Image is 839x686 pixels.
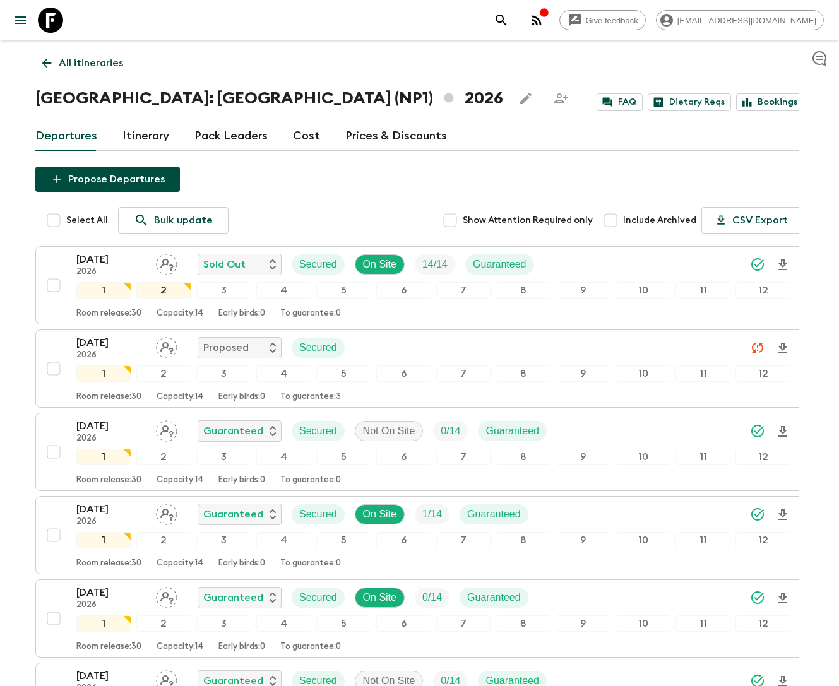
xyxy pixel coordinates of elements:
[292,504,345,524] div: Secured
[415,254,455,275] div: Trip Fill
[355,421,424,441] div: Not On Site
[441,423,460,439] p: 0 / 14
[701,207,804,234] button: CSV Export
[292,588,345,608] div: Secured
[280,559,341,569] p: To guarantee: 0
[76,365,131,382] div: 1
[35,329,804,408] button: [DATE]2026Assign pack leaderProposedSecured123456789101112Room release:30Capacity:14Early birds:0...
[775,341,790,356] svg: Download Onboarding
[422,590,442,605] p: 0 / 14
[136,282,191,299] div: 2
[675,365,730,382] div: 11
[256,365,311,382] div: 4
[122,121,169,151] a: Itinerary
[415,504,449,524] div: Trip Fill
[292,254,345,275] div: Secured
[363,423,415,439] p: Not On Site
[280,475,341,485] p: To guarantee: 0
[775,424,790,439] svg: Download Onboarding
[196,365,251,382] div: 3
[196,615,251,632] div: 3
[750,340,765,355] svg: Unable to sync - Check prices and secured
[196,282,251,299] div: 3
[76,668,146,683] p: [DATE]
[376,282,431,299] div: 6
[556,532,610,548] div: 9
[735,615,790,632] div: 12
[750,423,765,439] svg: Synced Successfully
[489,8,514,33] button: search adventures
[118,207,229,234] a: Bulk update
[735,449,790,465] div: 12
[616,365,670,382] div: 10
[76,434,146,444] p: 2026
[556,282,610,299] div: 9
[648,93,731,111] a: Dietary Reqs
[556,615,610,632] div: 9
[292,338,345,358] div: Secured
[76,392,141,402] p: Room release: 30
[496,282,550,299] div: 8
[35,413,804,491] button: [DATE]2026Assign pack leaderGuaranteedSecuredNot On SiteTrip FillGuaranteed123456789101112Room re...
[76,335,146,350] p: [DATE]
[376,615,431,632] div: 6
[467,590,521,605] p: Guaranteed
[256,615,311,632] div: 4
[76,475,141,485] p: Room release: 30
[154,213,213,228] p: Bulk update
[299,340,337,355] p: Secured
[355,588,405,608] div: On Site
[203,423,263,439] p: Guaranteed
[422,257,448,272] p: 14 / 14
[194,121,268,151] a: Pack Leaders
[76,517,146,527] p: 2026
[156,341,177,351] span: Assign pack leader
[485,423,539,439] p: Guaranteed
[415,588,449,608] div: Trip Fill
[8,8,33,33] button: menu
[35,496,804,574] button: [DATE]2026Assign pack leaderGuaranteedSecuredOn SiteTrip FillGuaranteed123456789101112Room releas...
[156,257,177,268] span: Assign pack leader
[735,282,790,299] div: 12
[196,449,251,465] div: 3
[136,365,191,382] div: 2
[467,507,521,522] p: Guaranteed
[196,532,251,548] div: 3
[363,257,396,272] p: On Site
[280,642,341,652] p: To guarantee: 0
[436,615,491,632] div: 7
[750,507,765,522] svg: Synced Successfully
[496,615,550,632] div: 8
[203,507,263,522] p: Guaranteed
[355,254,405,275] div: On Site
[292,421,345,441] div: Secured
[463,214,593,227] span: Show Attention Required only
[157,392,203,402] p: Capacity: 14
[156,424,177,434] span: Assign pack leader
[136,532,191,548] div: 2
[670,16,823,25] span: [EMAIL_ADDRESS][DOMAIN_NAME]
[316,449,371,465] div: 5
[203,590,263,605] p: Guaranteed
[436,449,491,465] div: 7
[35,579,804,658] button: [DATE]2026Assign pack leaderGuaranteedSecuredOn SiteTrip FillGuaranteed123456789101112Room releas...
[157,475,203,485] p: Capacity: 14
[355,504,405,524] div: On Site
[256,532,311,548] div: 4
[316,615,371,632] div: 5
[363,590,396,605] p: On Site
[157,642,203,652] p: Capacity: 14
[76,600,146,610] p: 2026
[775,507,790,523] svg: Download Onboarding
[35,86,503,111] h1: [GEOGRAPHIC_DATA]: [GEOGRAPHIC_DATA] (NP1) 2026
[76,585,146,600] p: [DATE]
[76,449,131,465] div: 1
[157,309,203,319] p: Capacity: 14
[775,591,790,606] svg: Download Onboarding
[750,257,765,272] svg: Synced Successfully
[299,257,337,272] p: Secured
[433,421,468,441] div: Trip Fill
[35,50,130,76] a: All itineraries
[66,214,108,227] span: Select All
[675,449,730,465] div: 11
